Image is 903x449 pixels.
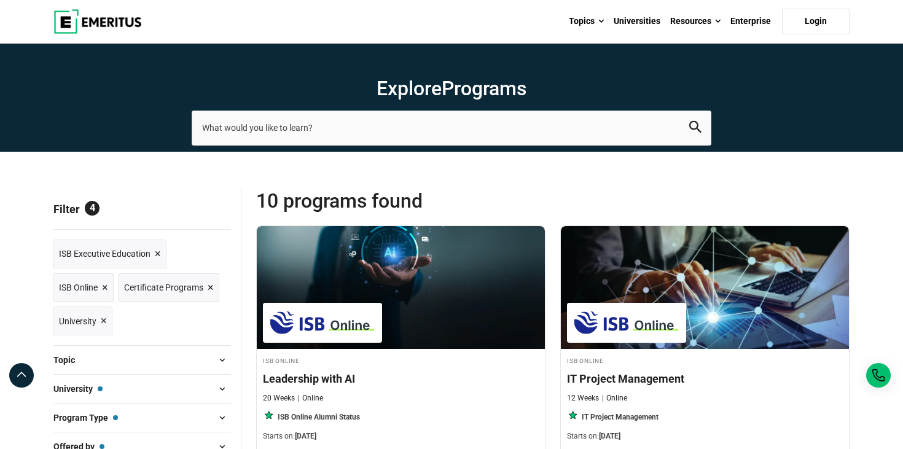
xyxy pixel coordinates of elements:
[192,111,711,145] input: search-page
[53,382,103,396] span: University
[582,412,659,423] p: IT Project Management
[298,393,323,404] p: Online
[53,306,112,335] a: University ×
[689,124,702,136] a: search
[208,279,214,297] span: ×
[567,355,843,365] h4: ISB Online
[193,203,231,219] a: Reset all
[269,309,376,337] img: ISB Online
[567,431,843,442] p: Starts on:
[599,432,620,440] span: [DATE]
[119,273,219,302] a: Certificate Programs ×
[295,432,316,440] span: [DATE]
[263,393,295,404] p: 20 Weeks
[53,351,231,369] button: Topic
[263,371,539,386] h4: Leadership with AI
[689,121,702,135] button: search
[53,189,231,229] p: Filter
[567,393,599,404] p: 12 Weeks
[53,408,231,427] button: Program Type
[192,76,711,101] h1: Explore
[561,226,849,349] img: IT Project Management | Online Project Management Course
[257,226,545,448] a: AI and Machine Learning Course by ISB Online - August 28, 2025 ISB Online ISB Online Leadership w...
[257,226,545,349] img: Leadership with AI | Online AI and Machine Learning Course
[53,273,114,302] a: ISB Online ×
[53,240,166,268] a: ISB Executive Education ×
[59,314,96,328] span: University
[53,353,85,367] span: Topic
[124,281,203,294] span: Certificate Programs
[561,226,849,448] a: Project Management Course by ISB Online - September 26, 2025 ISB Online ISB Online IT Project Man...
[59,247,150,260] span: ISB Executive Education
[102,279,108,297] span: ×
[85,201,100,216] span: 4
[602,393,627,404] p: Online
[442,77,526,100] span: Programs
[155,245,161,263] span: ×
[278,412,360,423] p: ISB Online Alumni Status
[53,380,231,398] button: University
[263,355,539,365] h4: ISB Online
[53,411,118,424] span: Program Type
[256,189,553,213] span: 10 Programs found
[573,309,680,337] img: ISB Online
[59,281,98,294] span: ISB Online
[263,431,539,442] p: Starts on:
[567,371,843,386] h4: IT Project Management
[101,312,107,330] span: ×
[782,9,850,34] a: Login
